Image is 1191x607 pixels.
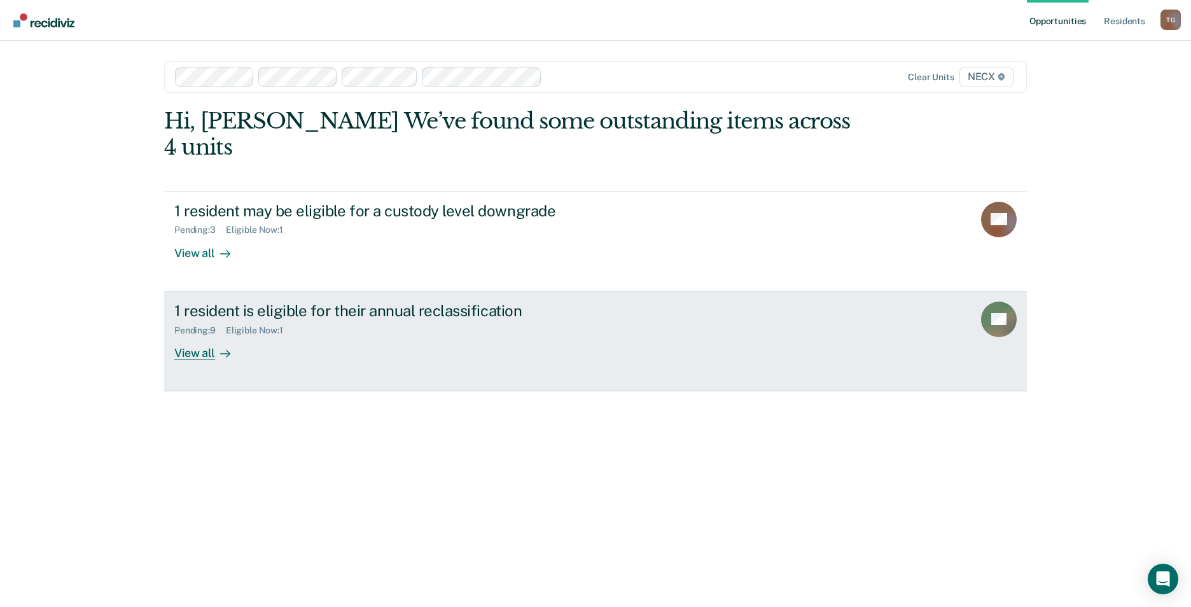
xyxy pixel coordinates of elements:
[1160,10,1181,30] button: Profile dropdown button
[1160,10,1181,30] div: T G
[174,202,621,220] div: 1 resident may be eligible for a custody level downgrade
[174,235,246,260] div: View all
[908,72,954,83] div: Clear units
[226,325,293,336] div: Eligible Now : 1
[174,335,246,360] div: View all
[174,325,226,336] div: Pending : 9
[174,225,226,235] div: Pending : 3
[226,225,293,235] div: Eligible Now : 1
[164,108,854,160] div: Hi, [PERSON_NAME] We’ve found some outstanding items across 4 units
[174,302,621,320] div: 1 resident is eligible for their annual reclassification
[164,191,1027,291] a: 1 resident may be eligible for a custody level downgradePending:3Eligible Now:1View all
[13,13,74,27] img: Recidiviz
[1148,564,1178,594] div: Open Intercom Messenger
[164,291,1027,391] a: 1 resident is eligible for their annual reclassificationPending:9Eligible Now:1View all
[959,67,1013,87] span: NECX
